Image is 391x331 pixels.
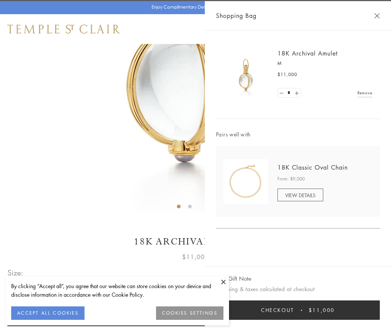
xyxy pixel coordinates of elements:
[293,88,300,98] a: Set quantity to 2
[285,192,315,199] span: VIEW DETAILS
[7,25,120,34] img: Temple St. Clair
[216,284,380,294] p: Shipping & taxes calculated at checkout
[309,306,335,314] span: $11,000
[277,60,372,67] p: M
[152,3,236,11] p: Enjoy Complimentary Delivery & Returns
[277,163,348,171] a: 18K Classic Oval Chain
[7,267,24,279] span: Size:
[223,159,268,204] img: N88865-OV18
[216,300,380,320] button: Checkout $11,000
[374,13,380,19] button: Close Shopping Bag
[11,282,223,299] div: By clicking “Accept all”, you agree that our website can store cookies on your device and disclos...
[182,252,209,262] span: $11,000
[277,49,338,57] a: 18K Archival Amulet
[277,175,305,183] span: From: $9,000
[216,130,380,139] span: Pairs well with
[7,235,384,248] h1: 18K Archival Amulet
[261,306,294,314] span: Checkout
[277,189,323,201] a: VIEW DETAILS
[277,71,297,78] span: $11,000
[357,89,372,97] a: Remove
[223,52,268,97] img: 18K Archival Amulet
[216,11,257,21] span: Shopping Bag
[156,306,223,320] button: COOKIES SETTINGS
[278,88,285,98] a: Set quantity to 0
[216,274,251,283] button: Add Gift Note
[11,306,85,320] button: ACCEPT ALL COOKIES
